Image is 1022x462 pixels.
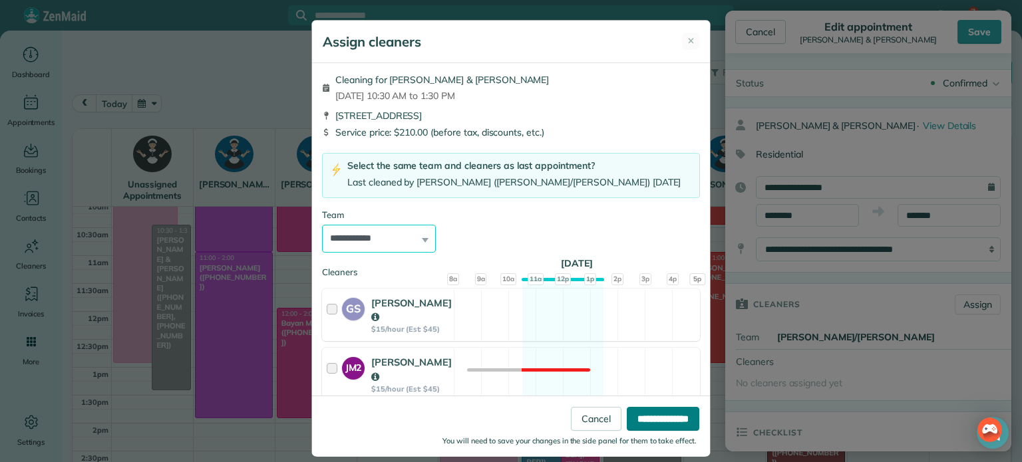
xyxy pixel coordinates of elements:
span: ✕ [687,35,695,48]
strong: $15/hour (Est: $45) [371,384,452,394]
strong: [PERSON_NAME] [371,296,452,324]
div: Cleaners [322,266,700,270]
strong: GS [342,298,365,317]
span: [DATE] 10:30 AM to 1:30 PM [335,89,549,102]
div: Select the same team and cleaners as last appointment? [347,159,681,173]
h5: Assign cleaners [323,33,421,51]
div: Last cleaned by [PERSON_NAME] ([PERSON_NAME]/[PERSON_NAME]) [DATE] [347,175,681,189]
div: [STREET_ADDRESS] [322,109,700,122]
div: Service price: $210.00 (before tax, discounts, etc.) [322,126,700,139]
a: Cancel [571,407,621,431]
small: You will need to save your changes in the side panel for them to take effect. [442,436,697,445]
strong: [PERSON_NAME] [371,356,452,383]
div: Team [322,209,700,222]
img: lightning-bolt-icon-94e5364df696ac2de96d3a42b8a9ff6ba979493684c50e6bbbcda72601fa0d29.png [331,163,342,177]
div: Open Intercom Messenger [977,417,1009,449]
strong: $15/hour (Est: $45) [371,324,452,334]
span: Cleaning for [PERSON_NAME] & [PERSON_NAME] [335,73,549,86]
strong: JM2 [342,357,365,375]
